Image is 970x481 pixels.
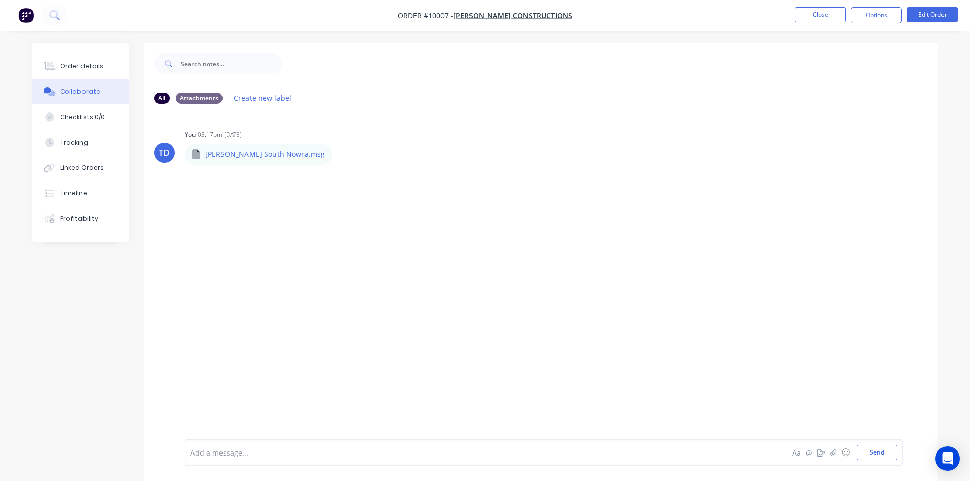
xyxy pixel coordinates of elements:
[60,163,104,173] div: Linked Orders
[229,91,297,105] button: Create new label
[159,147,170,159] div: TD
[32,53,129,79] button: Order details
[18,8,34,23] img: Factory
[398,11,453,20] span: Order #10007 -
[60,138,88,147] div: Tracking
[60,214,98,223] div: Profitability
[198,130,242,139] div: 03:17pm [DATE]
[32,155,129,181] button: Linked Orders
[60,87,100,96] div: Collaborate
[60,112,105,122] div: Checklists 0/0
[176,93,223,104] div: Attachments
[181,53,282,74] input: Search notes...
[32,79,129,104] button: Collaborate
[32,181,129,206] button: Timeline
[795,7,846,22] button: Close
[857,445,897,460] button: Send
[32,104,129,130] button: Checklists 0/0
[32,206,129,232] button: Profitability
[453,11,572,20] a: [PERSON_NAME] Constructions
[935,446,960,471] div: Open Intercom Messenger
[907,7,958,22] button: Edit Order
[205,149,325,159] p: [PERSON_NAME] South Nowra.msg
[803,446,815,459] button: @
[60,62,103,71] div: Order details
[32,130,129,155] button: Tracking
[154,93,170,104] div: All
[185,130,196,139] div: You
[60,189,87,198] div: Timeline
[851,7,902,23] button: Options
[791,446,803,459] button: Aa
[840,446,852,459] button: ☺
